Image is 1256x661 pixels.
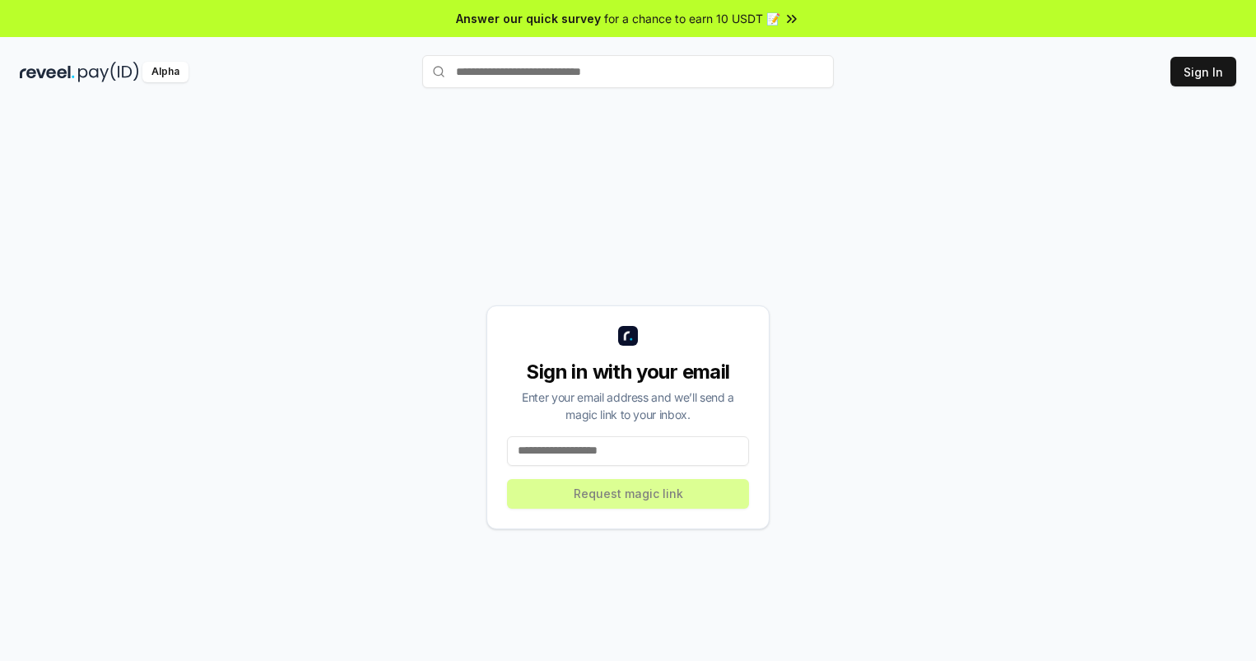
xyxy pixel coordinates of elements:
div: Sign in with your email [507,359,749,385]
div: Alpha [142,62,188,82]
span: Answer our quick survey [456,10,601,27]
img: reveel_dark [20,62,75,82]
span: for a chance to earn 10 USDT 📝 [604,10,780,27]
img: logo_small [618,326,638,346]
img: pay_id [78,62,139,82]
button: Sign In [1170,57,1236,86]
div: Enter your email address and we’ll send a magic link to your inbox. [507,389,749,423]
